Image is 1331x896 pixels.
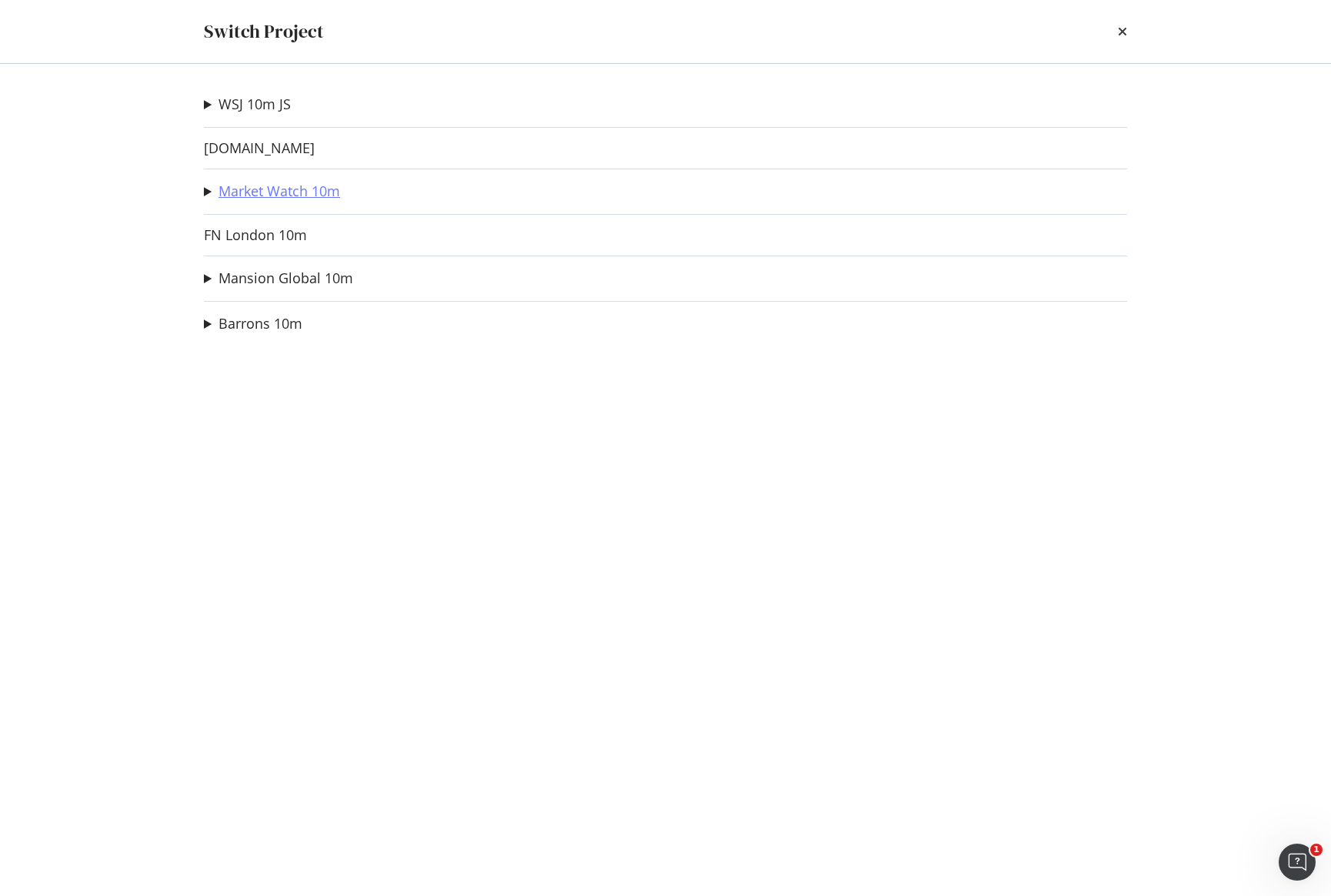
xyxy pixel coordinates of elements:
[218,316,302,332] a: Barrons 10m
[218,270,353,286] a: Mansion Global 10m
[204,95,291,115] summary: WSJ 10m JS
[218,183,340,199] a: Market Watch 10m
[1279,844,1316,881] iframe: Intercom live chat
[1310,844,1323,856] span: 1
[204,140,315,156] a: [DOMAIN_NAME]
[204,182,340,202] summary: Market Watch 10m
[204,269,353,289] summary: Mansion Global 10m
[204,227,307,243] a: FN London 10m
[204,18,324,45] div: Switch Project
[204,314,302,334] summary: Barrons 10m
[1118,18,1127,45] div: times
[218,96,291,112] a: WSJ 10m JS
